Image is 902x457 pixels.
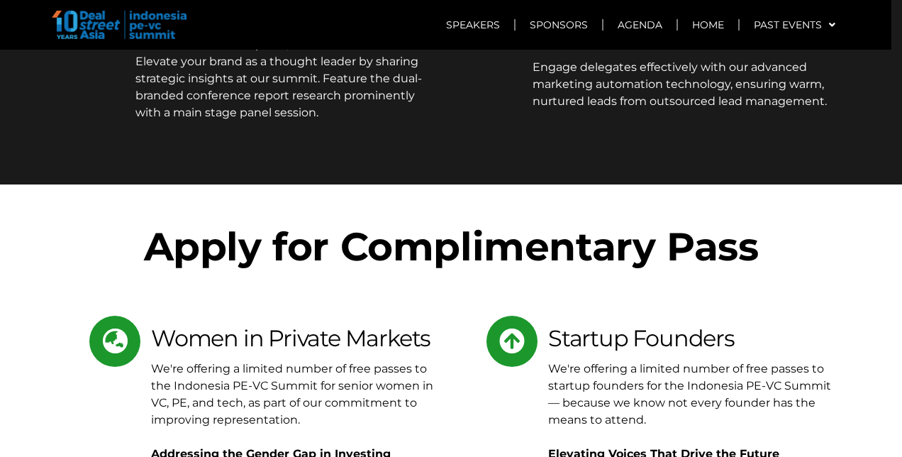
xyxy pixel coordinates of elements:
[151,321,440,350] div: Women in Private Markets
[603,9,676,41] a: Agenda
[548,321,837,350] div: Startup Founders
[135,36,431,121] p: Partner with us for top-tier, unbiased research. Elevate your brand as a thought leader by sharin...
[678,9,738,41] a: Home
[54,227,848,266] h2: Apply for Complimentary Pass
[516,9,602,41] a: Sponsors
[740,9,850,41] a: Past Events
[432,9,514,41] a: Speakers
[533,59,828,110] p: Engage delegates effectively with our advanced marketing automation technology, ensuring warm, nu...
